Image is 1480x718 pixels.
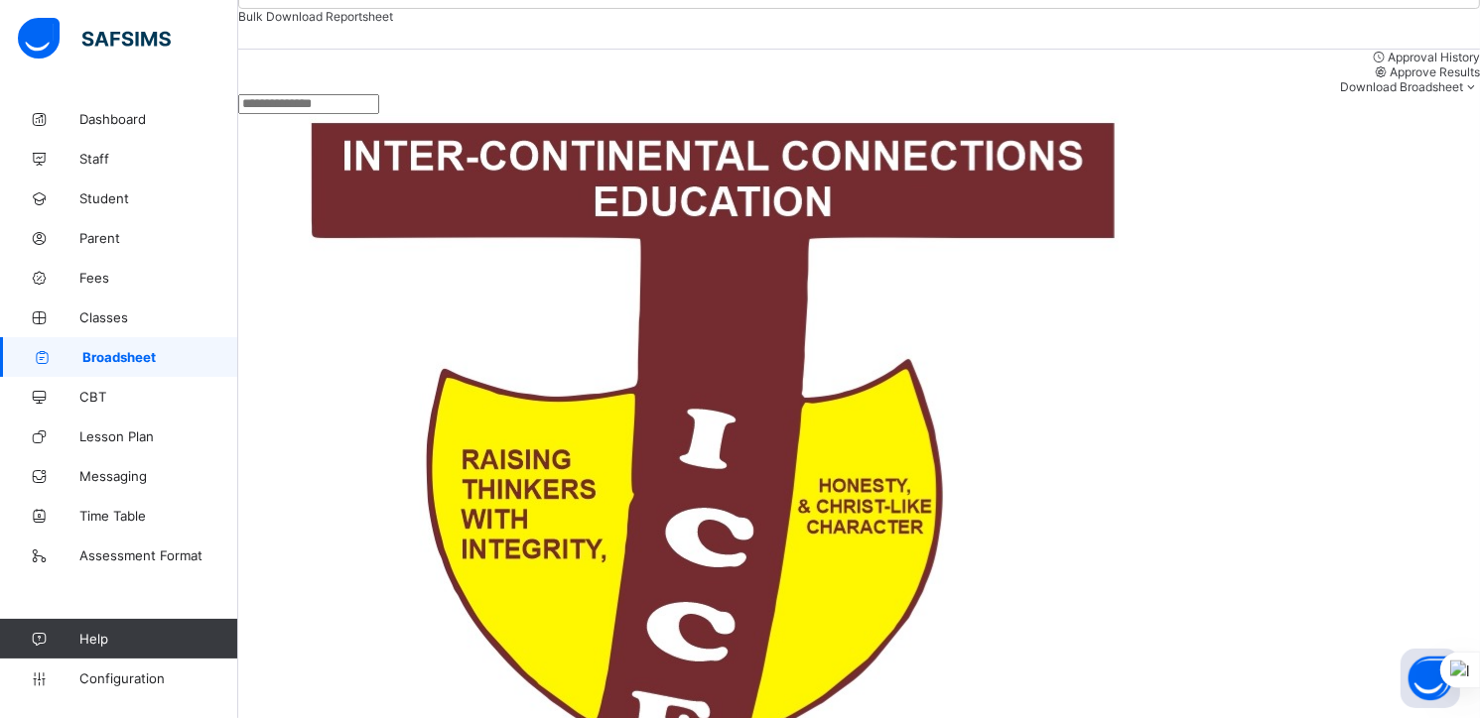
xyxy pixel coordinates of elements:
span: CBT [79,389,238,405]
span: Classes [79,309,238,325]
img: safsims [18,18,171,60]
button: Open asap [1401,649,1460,708]
span: Help [79,631,237,647]
span: Dashboard [79,111,238,127]
span: Lesson Plan [79,428,238,444]
span: Fees [79,270,238,286]
span: Time Table [79,508,238,524]
span: Broadsheet [82,349,238,365]
span: Download Broadsheet [1340,79,1463,94]
span: Bulk Download Reportsheet [238,9,393,24]
span: Approve Results [1390,64,1480,79]
span: Parent [79,230,238,246]
span: Assessment Format [79,547,238,563]
span: Configuration [79,670,237,686]
span: Staff [79,151,238,167]
span: Messaging [79,468,238,484]
span: Approval History [1388,50,1480,64]
span: Student [79,190,238,206]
